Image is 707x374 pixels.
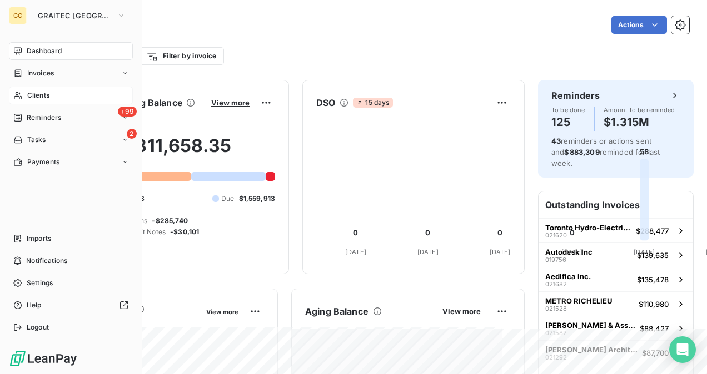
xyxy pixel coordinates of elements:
span: 021528 [545,305,567,312]
a: Help [9,296,133,314]
span: View more [442,307,481,316]
span: Invoices [27,68,54,78]
button: Actions [611,16,667,34]
button: [PERSON_NAME] & Associates Ltd021582$88,427 [539,316,693,340]
span: GRAITEC [GEOGRAPHIC_DATA] [38,11,112,20]
tspan: [DATE] [634,248,655,256]
h6: DSO [316,96,335,109]
span: $1,559,913 [239,194,276,204]
div: GC [9,7,27,24]
span: Amount to be reminded [604,107,675,113]
span: [PERSON_NAME] & Associates Ltd [545,321,635,330]
span: 2 [127,129,137,139]
button: View more [203,306,242,316]
span: Notifications [26,256,67,266]
img: Logo LeanPay [9,350,78,367]
button: Aedifica inc.021682$135,478 [539,267,693,291]
span: Tasks [27,135,46,145]
tspan: [DATE] [417,248,439,256]
span: Payments [27,157,59,167]
span: Reminders [27,113,61,123]
span: $110,980 [639,300,669,309]
button: View more [208,98,253,108]
span: Settings [27,278,53,288]
span: -$30,101 [170,227,199,237]
span: METRO RICHELIEU [545,296,613,305]
span: Imports [27,234,51,244]
span: View more [211,98,250,107]
tspan: [DATE] [490,248,511,256]
button: METRO RICHELIEU021528$110,980 [539,291,693,316]
span: 021682 [545,281,567,287]
span: +99 [118,107,137,117]
span: Logout [27,322,49,332]
div: Open Intercom Messenger [669,336,696,363]
h6: Reminders [551,89,600,102]
span: -$285,740 [152,216,187,226]
span: Dashboard [27,46,62,56]
span: $88,427 [640,324,669,333]
h6: Aging Balance [305,305,369,318]
span: To be done [551,107,585,113]
span: View more [206,308,238,316]
span: 15 days [353,98,392,108]
button: View more [439,306,484,316]
span: Help [27,300,42,310]
h2: $3,811,658.35 [63,135,275,168]
span: $135,478 [637,275,669,284]
button: Filter by invoice [139,47,223,65]
tspan: [DATE] [561,248,582,256]
span: Due [221,194,234,204]
span: Clients [27,90,49,100]
span: Aedifica inc. [545,272,591,281]
tspan: [DATE] [345,248,366,256]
